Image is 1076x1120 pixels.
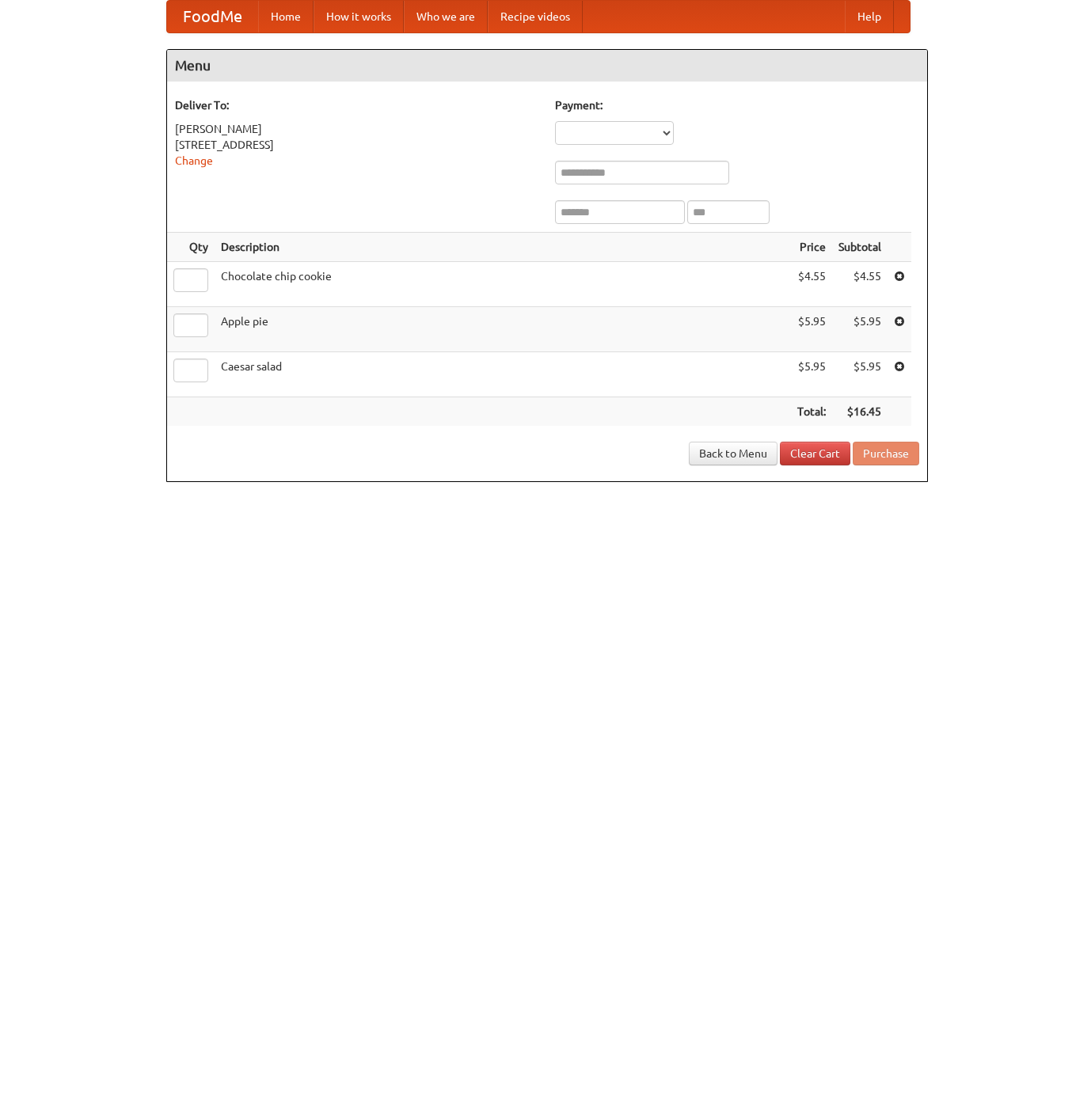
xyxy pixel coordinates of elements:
[832,307,888,352] td: $5.95
[215,262,791,307] td: Chocolate chip cookie
[791,233,832,262] th: Price
[791,262,832,307] td: $4.55
[853,442,919,465] button: Purchase
[780,442,850,465] a: Clear Cart
[215,233,791,262] th: Description
[175,137,539,153] div: [STREET_ADDRESS]
[167,1,258,32] a: FoodMe
[404,1,488,32] a: Who we are
[791,397,832,427] th: Total:
[832,397,888,427] th: $16.45
[215,352,791,397] td: Caesar salad
[832,233,888,262] th: Subtotal
[167,233,215,262] th: Qty
[175,121,539,137] div: [PERSON_NAME]
[175,97,539,113] h5: Deliver To:
[175,154,213,167] a: Change
[689,442,778,465] a: Back to Menu
[215,307,791,352] td: Apple pie
[845,1,894,32] a: Help
[258,1,314,32] a: Home
[832,262,888,307] td: $4.55
[791,352,832,397] td: $5.95
[555,97,919,113] h5: Payment:
[488,1,583,32] a: Recipe videos
[167,50,927,82] h4: Menu
[791,307,832,352] td: $5.95
[314,1,404,32] a: How it works
[832,352,888,397] td: $5.95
